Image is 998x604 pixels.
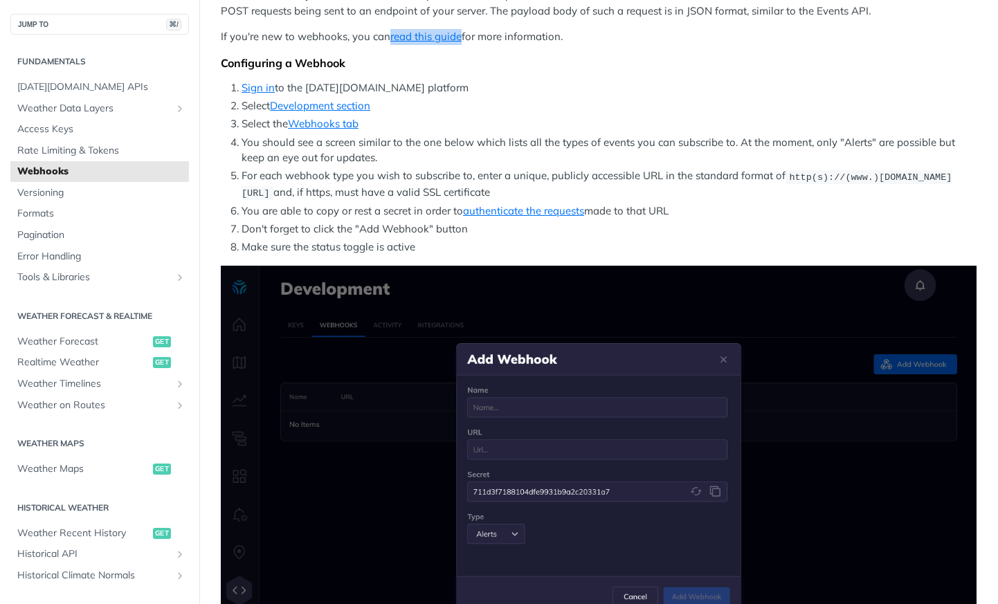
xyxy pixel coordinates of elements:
[10,14,189,35] button: JUMP TO⌘/
[10,161,189,182] a: Webhooks
[10,55,189,68] h2: Fundamentals
[10,140,189,161] a: Rate Limiting & Tokens
[463,204,584,217] a: authenticate the requests
[17,80,185,94] span: [DATE][DOMAIN_NAME] APIs
[10,183,189,203] a: Versioning
[270,99,370,112] a: Development section
[10,352,189,373] a: Realtime Weatherget
[17,250,185,264] span: Error Handling
[153,336,171,347] span: get
[174,400,185,411] button: Show subpages for Weather on Routes
[242,239,977,255] li: Make sure the status toggle is active
[153,528,171,539] span: get
[10,459,189,479] a: Weather Mapsget
[17,547,171,561] span: Historical API
[10,331,189,352] a: Weather Forecastget
[174,103,185,114] button: Show subpages for Weather Data Layers
[390,30,462,43] a: read this guide
[17,356,149,369] span: Realtime Weather
[242,116,977,132] li: Select the
[10,225,189,246] a: Pagination
[10,502,189,514] h2: Historical Weather
[10,77,189,98] a: [DATE][DOMAIN_NAME] APIs
[221,29,977,45] p: If you're new to webhooks, you can for more information.
[17,335,149,349] span: Weather Forecast
[17,377,171,391] span: Weather Timelines
[10,246,189,267] a: Error Handling
[242,172,952,198] span: http(s)://(www.)[DOMAIN_NAME][URL]
[17,144,185,158] span: Rate Limiting & Tokens
[10,395,189,416] a: Weather on RoutesShow subpages for Weather on Routes
[153,464,171,475] span: get
[17,122,185,136] span: Access Keys
[242,80,977,96] li: to the [DATE][DOMAIN_NAME] platform
[10,119,189,140] a: Access Keys
[17,228,185,242] span: Pagination
[242,135,977,166] li: You should see a screen similar to the one below which lists all the types of events you can subs...
[10,544,189,565] a: Historical APIShow subpages for Historical API
[288,117,359,130] a: Webhooks tab
[17,569,171,583] span: Historical Climate Normals
[10,565,189,586] a: Historical Climate NormalsShow subpages for Historical Climate Normals
[242,168,977,201] li: For each webhook type you wish to subscribe to, enter a unique, publicly accessible URL in the st...
[174,378,185,390] button: Show subpages for Weather Timelines
[10,98,189,119] a: Weather Data LayersShow subpages for Weather Data Layers
[17,527,149,540] span: Weather Recent History
[10,523,189,544] a: Weather Recent Historyget
[153,357,171,368] span: get
[17,207,185,221] span: Formats
[174,272,185,283] button: Show subpages for Tools & Libraries
[242,98,977,114] li: Select
[10,437,189,450] h2: Weather Maps
[17,271,171,284] span: Tools & Libraries
[10,310,189,322] h2: Weather Forecast & realtime
[17,186,185,200] span: Versioning
[10,267,189,288] a: Tools & LibrariesShow subpages for Tools & Libraries
[10,374,189,394] a: Weather TimelinesShow subpages for Weather Timelines
[17,462,149,476] span: Weather Maps
[174,570,185,581] button: Show subpages for Historical Climate Normals
[242,221,977,237] li: Don't forget to click the "Add Webhook" button
[174,549,185,560] button: Show subpages for Historical API
[17,165,185,179] span: Webhooks
[242,81,275,94] a: Sign in
[221,56,977,70] div: Configuring a Webhook
[17,399,171,412] span: Weather on Routes
[166,19,181,30] span: ⌘/
[17,102,171,116] span: Weather Data Layers
[10,203,189,224] a: Formats
[242,203,977,219] li: You are able to copy or rest a secret in order to made to that URL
